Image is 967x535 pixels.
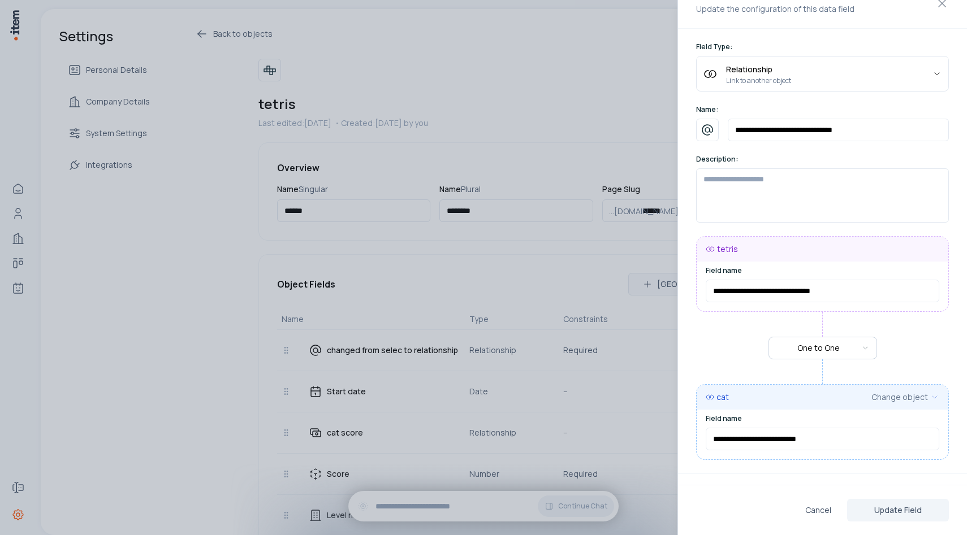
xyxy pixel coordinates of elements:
[706,414,939,423] p: Field name
[871,392,928,403] p: Change object
[696,155,949,164] p: Description:
[717,243,738,255] p: tetris
[706,266,939,275] p: Field name
[847,499,949,521] button: Update Field
[696,42,949,51] p: Field Type:
[796,499,840,521] button: Cancel
[696,105,949,114] p: Name:
[696,3,949,15] p: Update the configuration of this data field
[692,483,953,492] p: Field rules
